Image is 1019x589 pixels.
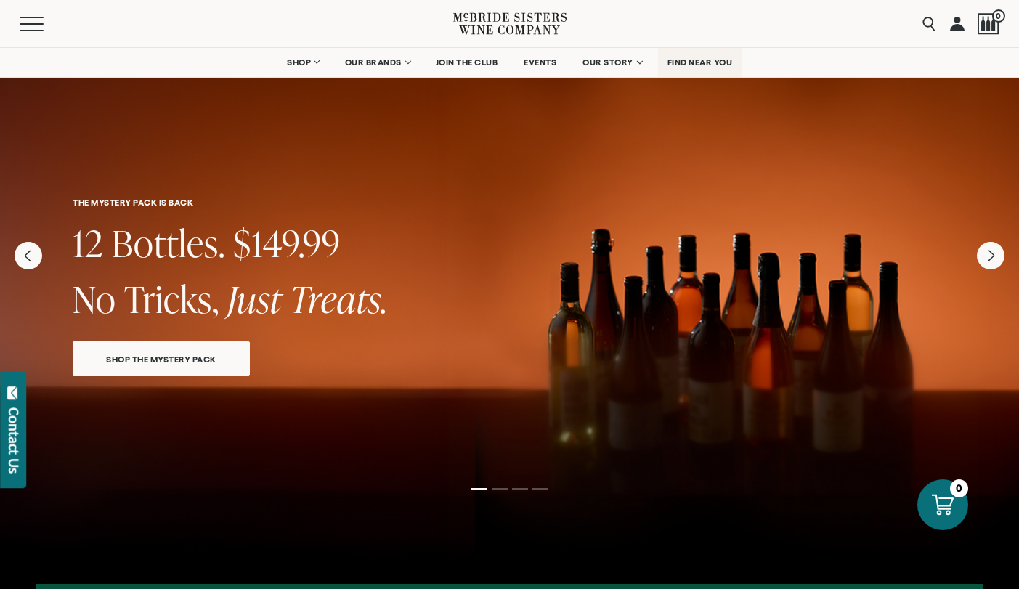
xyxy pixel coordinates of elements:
button: Next [977,242,1004,269]
span: JOIN THE CLUB [436,57,498,68]
li: Page dot 1 [471,488,487,490]
a: OUR STORY [573,48,651,77]
li: Page dot 4 [532,488,548,490]
a: JOIN THE CLUB [426,48,508,77]
h6: THE MYSTERY PACK IS BACK [73,198,946,207]
span: Treats. [290,274,388,324]
a: FIND NEAR YOU [658,48,742,77]
a: SHOP [277,48,328,77]
button: Previous [15,242,42,269]
li: Page dot 2 [492,488,508,490]
span: $149.99 [233,218,341,268]
li: Page dot 3 [512,488,528,490]
span: SHOP THE MYSTERY PACK [81,351,242,367]
span: Bottles. [112,218,225,268]
span: Just [227,274,282,324]
a: SHOP THE MYSTERY PACK [73,341,250,376]
div: 0 [950,479,968,497]
span: 12 [73,218,104,268]
div: Contact Us [7,407,21,474]
a: EVENTS [514,48,566,77]
span: OUR STORY [582,57,633,68]
span: EVENTS [524,57,556,68]
button: Mobile Menu Trigger [20,17,72,31]
a: OUR BRANDS [336,48,419,77]
span: FIND NEAR YOU [667,57,733,68]
span: OUR BRANDS [345,57,402,68]
span: No [73,274,116,324]
span: SHOP [287,57,312,68]
span: 0 [992,9,1005,23]
span: Tricks, [124,274,219,324]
